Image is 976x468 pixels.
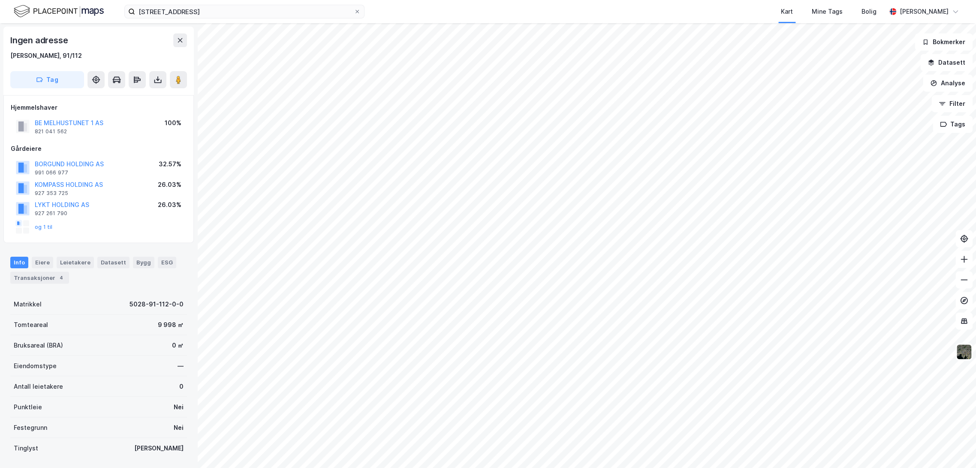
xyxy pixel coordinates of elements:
[178,361,184,371] div: —
[931,95,973,112] button: Filter
[57,273,66,282] div: 4
[35,190,68,197] div: 927 353 725
[158,257,176,268] div: ESG
[35,210,67,217] div: 927 261 790
[158,200,181,210] div: 26.03%
[165,118,181,128] div: 100%
[915,33,973,51] button: Bokmerker
[14,381,63,392] div: Antall leietakere
[11,102,187,113] div: Hjemmelshaver
[134,443,184,453] div: [PERSON_NAME]
[130,299,184,309] div: 5028-91-112-0-0
[14,4,104,19] img: logo.f888ab2527a4732fd821a326f86c7f29.svg
[10,51,82,61] div: [PERSON_NAME], 91/112
[812,6,843,17] div: Mine Tags
[57,257,94,268] div: Leietakere
[923,75,973,92] button: Analyse
[32,257,53,268] div: Eiere
[158,180,181,190] div: 26.03%
[174,402,184,412] div: Nei
[174,423,184,433] div: Nei
[14,320,48,330] div: Tomteareal
[920,54,973,71] button: Datasett
[933,427,976,468] div: Kontrollprogram for chat
[14,340,63,351] div: Bruksareal (BRA)
[956,344,972,360] img: 9k=
[14,402,42,412] div: Punktleie
[862,6,877,17] div: Bolig
[14,423,47,433] div: Festegrunn
[10,33,69,47] div: Ingen adresse
[14,443,38,453] div: Tinglyst
[14,361,57,371] div: Eiendomstype
[133,257,154,268] div: Bygg
[35,169,68,176] div: 991 066 977
[35,128,67,135] div: 821 041 562
[933,116,973,133] button: Tags
[158,320,184,330] div: 9 998 ㎡
[10,257,28,268] div: Info
[172,340,184,351] div: 0 ㎡
[97,257,130,268] div: Datasett
[933,427,976,468] iframe: Chat Widget
[781,6,793,17] div: Kart
[10,272,69,284] div: Transaksjoner
[159,159,181,169] div: 32.57%
[179,381,184,392] div: 0
[14,299,42,309] div: Matrikkel
[10,71,84,88] button: Tag
[11,144,187,154] div: Gårdeiere
[900,6,949,17] div: [PERSON_NAME]
[135,5,354,18] input: Søk på adresse, matrikkel, gårdeiere, leietakere eller personer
